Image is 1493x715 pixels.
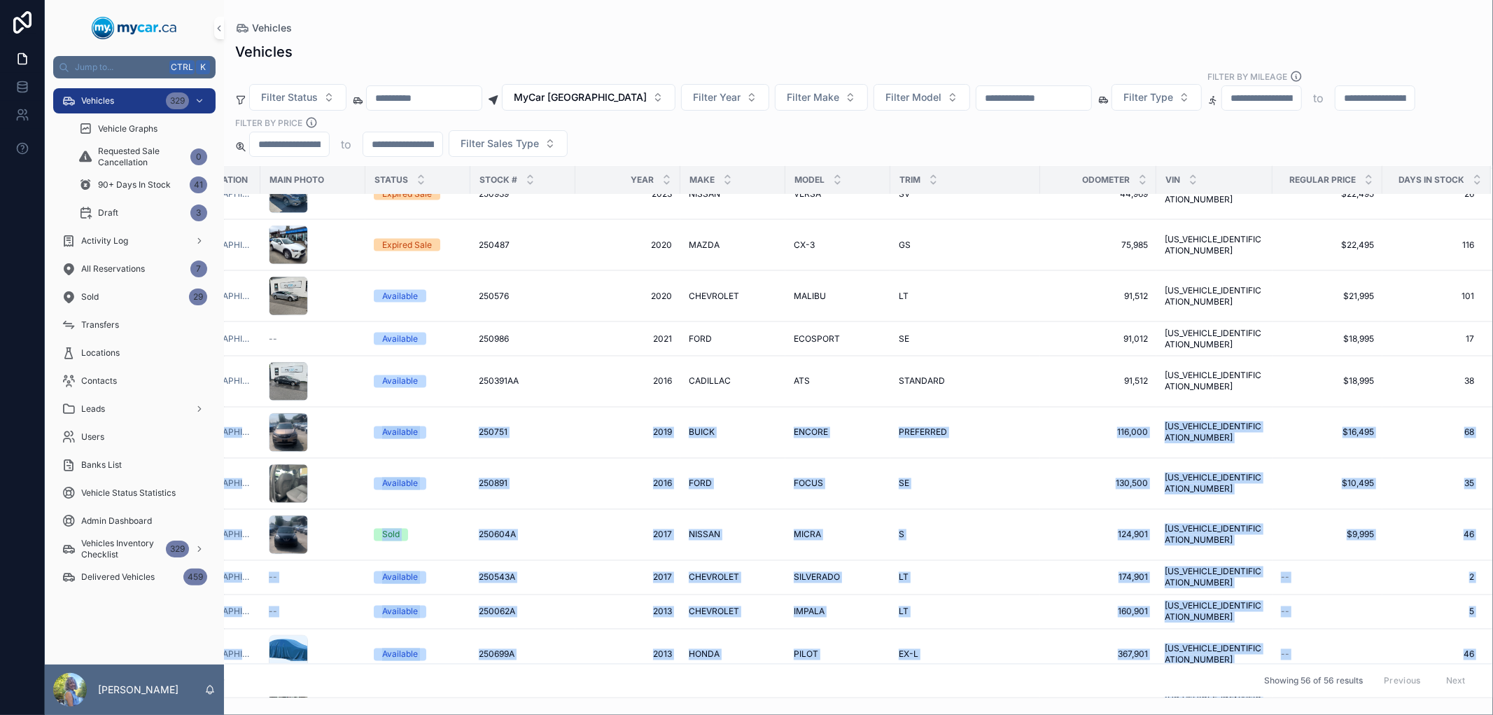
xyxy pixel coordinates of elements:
[899,572,1032,583] a: LT
[794,478,823,490] span: FOCUS
[1165,285,1264,307] span: [US_VEHICLE_IDENTIFICATION_NUMBER]
[794,572,840,583] span: SILVERADO
[1383,606,1474,618] a: 5
[689,529,720,541] span: NISSAN
[689,606,777,618] a: CHEVROLET
[1165,328,1264,350] a: [US_VEHICLE_IDENTIFICATION_NUMBER]
[899,240,911,251] span: GS
[899,427,1032,438] a: PREFERRED
[479,478,567,490] a: 250891
[382,606,418,618] div: Available
[53,480,216,506] a: Vehicle Status Statistics
[1049,240,1148,251] span: 75,985
[1049,291,1148,302] a: 91,512
[249,84,346,111] button: Select Button
[794,376,810,387] span: ATS
[1383,427,1474,438] span: 68
[190,176,207,193] div: 41
[1281,606,1374,618] a: --
[374,426,462,439] a: Available
[1281,333,1374,345] span: $18,995
[899,572,909,583] span: LT
[1281,427,1374,438] span: $16,495
[1313,90,1324,106] p: to
[1281,649,1374,660] a: --
[1049,376,1148,387] a: 91,512
[1112,84,1202,111] button: Select Button
[899,376,945,387] span: STANDARD
[479,174,517,186] span: Stock #
[53,256,216,282] a: All Reservations7
[53,396,216,422] a: Leads
[1165,524,1264,546] span: [US_VEHICLE_IDENTIFICATION_NUMBER]
[584,529,672,541] span: 2017
[689,649,777,660] a: HONDA
[98,146,185,168] span: Requested Sale Cancellation
[269,572,277,583] span: --
[1049,529,1148,541] span: 124,901
[584,291,672,302] span: 2020
[1383,240,1474,251] span: 116
[81,375,117,387] span: Contacts
[899,649,918,660] span: EX-L
[899,649,1032,660] a: EX-L
[75,62,164,73] span: Jump to...
[479,529,516,541] span: 250604A
[81,291,99,303] span: Sold
[53,284,216,310] a: Sold29
[1383,649,1474,660] a: 46
[1281,529,1374,541] span: $9,995
[479,572,515,583] span: 250543A
[269,606,357,618] a: --
[689,606,739,618] span: CHEVROLET
[1049,572,1148,583] span: 174,901
[382,529,400,541] div: Sold
[794,376,882,387] a: ATS
[689,174,715,186] span: Make
[689,427,777,438] a: BUICK
[1049,333,1148,345] a: 91,012
[1383,333,1474,345] a: 17
[479,240,510,251] span: 250487
[1165,601,1264,623] a: [US_VEHICLE_IDENTIFICATION_NUMBER]
[899,291,909,302] span: LT
[899,291,1032,302] a: LT
[479,240,567,251] a: 250487
[479,478,507,490] span: 250891
[479,606,567,618] a: 250062A
[794,240,815,251] span: CX-3
[81,235,128,247] span: Activity Log
[794,649,882,660] a: PILOT
[382,648,418,661] div: Available
[81,538,160,560] span: Vehicles Inventory Checklist
[502,84,675,111] button: Select Button
[92,17,177,39] img: App logo
[81,263,145,275] span: All Reservations
[584,240,672,251] a: 2020
[584,333,672,345] a: 2021
[382,478,418,490] div: Available
[190,148,207,165] div: 0
[1281,240,1374,251] a: $22,495
[899,333,909,345] span: SE
[689,291,777,302] a: CHEVROLET
[374,375,462,388] a: Available
[374,478,462,490] a: Available
[382,571,418,584] div: Available
[53,536,216,562] a: Vehicles Inventory Checklist329
[235,116,302,129] label: FILTER BY PRICE
[794,529,882,541] a: MICRA
[53,340,216,366] a: Locations
[689,376,777,387] a: CADILLAC
[479,291,567,302] a: 250576
[479,606,515,618] span: 250062A
[689,240,720,251] span: MAZDA
[1281,478,1374,490] a: $10,495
